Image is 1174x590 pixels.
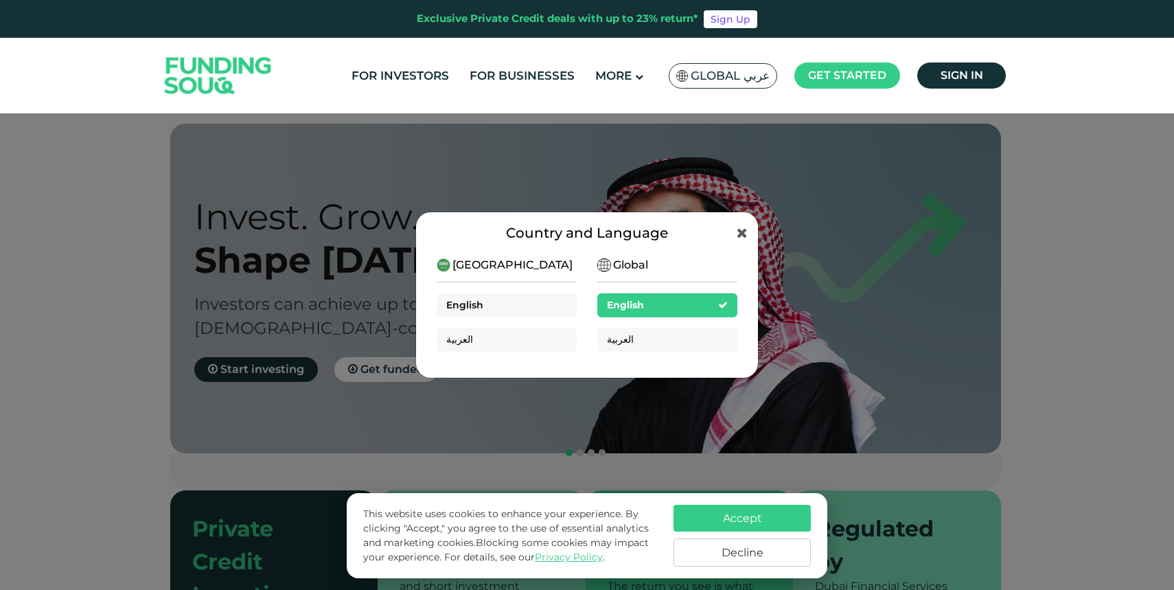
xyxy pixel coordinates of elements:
div: Country and Language [437,223,737,243]
span: English [607,299,644,311]
span: More [595,69,632,82]
span: Blocking some cookies may impact your experience. [363,536,649,563]
img: SA Flag [676,70,689,82]
a: For Investors [348,65,452,87]
img: SA Flag [597,258,611,272]
img: Logo [151,41,286,111]
span: العربية [607,333,634,345]
a: Sign in [917,63,1006,89]
button: Accept [674,505,811,532]
span: Get started [808,69,886,82]
span: For details, see our . [444,551,605,563]
p: This website uses cookies to enhance your experience. By clicking "Accept," you agree to the use ... [363,507,660,565]
img: SA Flag [437,258,450,272]
div: Exclusive Private Credit deals with up to 23% return* [417,11,698,27]
a: Privacy Policy [535,551,603,563]
a: For Businesses [466,65,578,87]
span: Global عربي [691,68,770,84]
span: Global [613,257,648,273]
span: العربية [446,333,473,345]
a: Sign Up [704,10,757,28]
span: English [446,299,483,311]
button: Decline [674,538,811,567]
span: Sign in [941,69,983,82]
span: [GEOGRAPHIC_DATA] [452,257,573,273]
